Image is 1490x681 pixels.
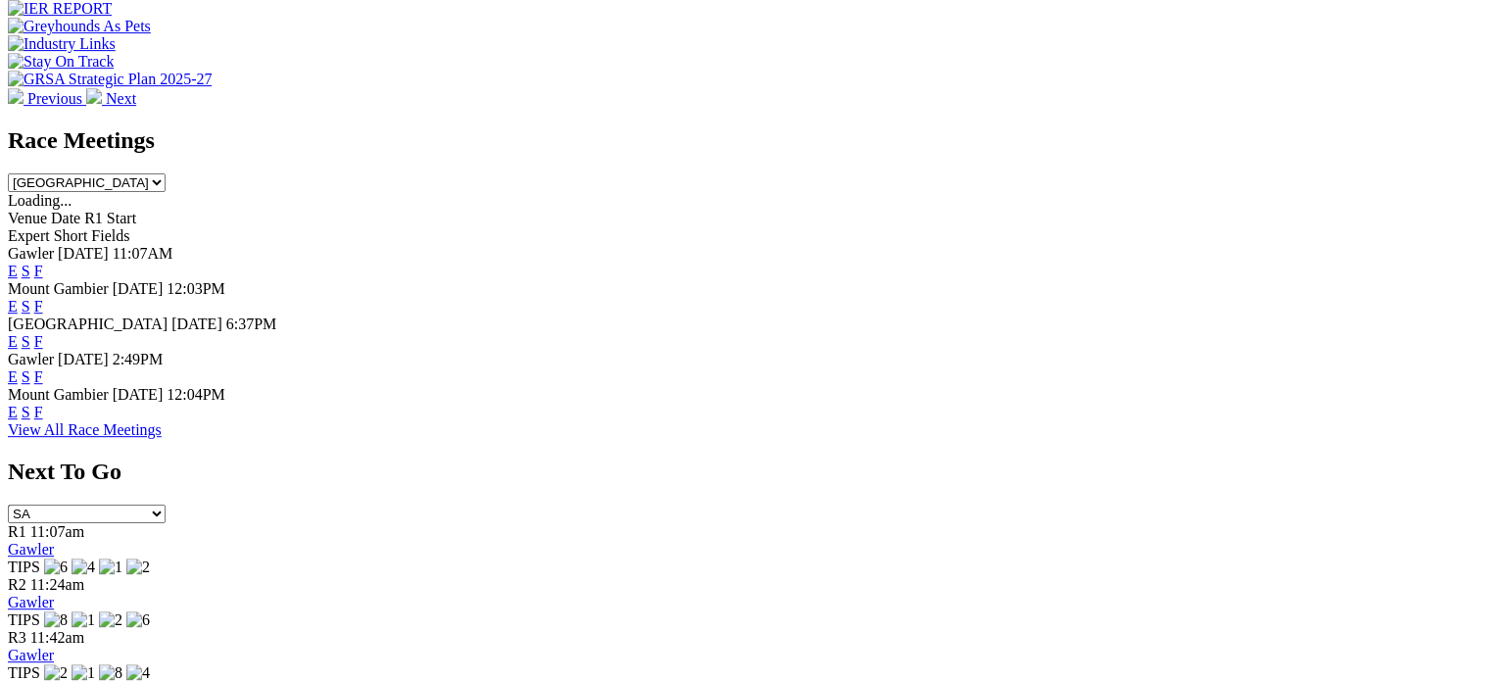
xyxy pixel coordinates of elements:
a: S [22,368,30,385]
img: GRSA Strategic Plan 2025-27 [8,71,212,88]
span: TIPS [8,559,40,575]
span: Gawler [8,245,54,262]
span: Venue [8,210,47,226]
span: Expert [8,227,50,244]
h2: Next To Go [8,459,1482,485]
a: E [8,263,18,279]
a: Previous [8,90,86,107]
a: F [34,298,43,315]
a: Gawler [8,647,54,663]
a: Gawler [8,541,54,558]
span: Mount Gambier [8,386,109,403]
span: TIPS [8,611,40,628]
img: 1 [72,611,95,629]
a: F [34,263,43,279]
span: [DATE] [58,245,109,262]
img: 6 [126,611,150,629]
span: 6:37PM [226,316,277,332]
a: Gawler [8,594,54,610]
img: Industry Links [8,35,116,53]
span: Date [51,210,80,226]
a: View All Race Meetings [8,421,162,438]
a: F [34,404,43,420]
span: 11:07am [30,523,84,540]
span: R1 [8,523,26,540]
a: Next [86,90,136,107]
img: Stay On Track [8,53,114,71]
img: Greyhounds As Pets [8,18,151,35]
a: S [22,333,30,350]
span: [DATE] [171,316,222,332]
img: chevron-right-pager-white.svg [86,88,102,104]
img: 2 [99,611,122,629]
span: 11:24am [30,576,84,593]
a: E [8,368,18,385]
img: 4 [72,559,95,576]
span: Gawler [8,351,54,367]
img: 6 [44,559,68,576]
span: Short [54,227,88,244]
img: 2 [126,559,150,576]
span: R3 [8,629,26,646]
span: R2 [8,576,26,593]
span: [DATE] [113,280,164,297]
span: Next [106,90,136,107]
span: [DATE] [58,351,109,367]
span: Loading... [8,192,72,209]
a: S [22,404,30,420]
span: [GEOGRAPHIC_DATA] [8,316,168,332]
a: E [8,333,18,350]
span: 12:04PM [167,386,225,403]
span: Previous [27,90,82,107]
a: E [8,404,18,420]
span: Fields [91,227,129,244]
a: F [34,368,43,385]
a: F [34,333,43,350]
img: chevron-left-pager-white.svg [8,88,24,104]
span: 11:42am [30,629,84,646]
h2: Race Meetings [8,127,1482,154]
span: 11:07AM [113,245,173,262]
span: R1 Start [84,210,136,226]
span: [DATE] [113,386,164,403]
img: 8 [44,611,68,629]
span: 2:49PM [113,351,164,367]
a: S [22,263,30,279]
img: 1 [99,559,122,576]
span: 12:03PM [167,280,225,297]
a: E [8,298,18,315]
span: Mount Gambier [8,280,109,297]
a: S [22,298,30,315]
span: TIPS [8,664,40,681]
